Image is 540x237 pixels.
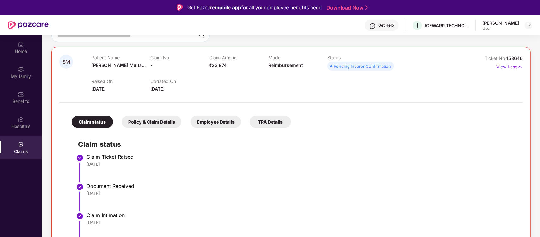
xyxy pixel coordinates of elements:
[150,86,165,92] span: [DATE]
[86,154,516,160] div: Claim Ticket Raised
[378,23,394,28] div: Get Help
[18,91,24,98] img: svg+xml;base64,PHN2ZyBpZD0iQmVuZWZpdHMiIHhtbG5zPSJodHRwOi8vd3d3LnczLm9yZy8yMDAwL3N2ZyIgd2lkdGg9Ij...
[369,23,376,29] img: svg+xml;base64,PHN2ZyBpZD0iSGVscC0zMngzMiIgeG1sbnM9Imh0dHA6Ly93d3cudzMub3JnLzIwMDAvc3ZnIiB3aWR0aD...
[482,26,519,31] div: User
[86,190,516,196] div: [DATE]
[199,33,204,38] img: svg+xml;base64,PHN2ZyBpZD0iU2VhcmNoLTMyeDMyIiB4bWxucz0iaHR0cDovL3d3dy53My5vcmcvMjAwMC9zdmciIHdpZH...
[327,55,386,60] p: Status
[72,116,113,128] div: Claim status
[517,63,523,70] img: svg+xml;base64,PHN2ZyB4bWxucz0iaHR0cDovL3d3dy53My5vcmcvMjAwMC9zdmciIHdpZHRoPSIxNyIgaGVpZ2h0PSIxNy...
[250,116,291,128] div: TPA Details
[78,139,516,150] h2: Claim status
[150,55,209,60] p: Claim No
[86,212,516,218] div: Claim Intimation
[76,212,84,220] img: svg+xml;base64,PHN2ZyBpZD0iU3RlcC1Eb25lLTMyeDMyIiB4bWxucz0iaHR0cDovL3d3dy53My5vcmcvMjAwMC9zdmciIH...
[526,23,531,28] img: svg+xml;base64,PHN2ZyBpZD0iRHJvcGRvd24tMzJ4MzIiIHhtbG5zPSJodHRwOi8vd3d3LnczLm9yZy8yMDAwL3N2ZyIgd2...
[425,22,469,29] div: ICEWARP TECHNOLOGIES PRIVATE LIMITED
[187,4,322,11] div: Get Pazcare for all your employee benefits need
[334,63,391,69] div: Pending Insurer Confirmation
[506,55,523,61] span: 158646
[209,55,268,60] p: Claim Amount
[496,62,523,70] p: View Less
[365,4,368,11] img: Stroke
[91,79,150,84] p: Raised On
[122,116,181,128] div: Policy & Claim Details
[191,116,241,128] div: Employee Details
[76,154,84,162] img: svg+xml;base64,PHN2ZyBpZD0iU3RlcC1Eb25lLTMyeDMyIiB4bWxucz0iaHR0cDovL3d3dy53My5vcmcvMjAwMC9zdmciIH...
[18,141,24,148] img: svg+xml;base64,PHN2ZyBpZD0iQ2xhaW0iIHhtbG5zPSJodHRwOi8vd3d3LnczLm9yZy8yMDAwL3N2ZyIgd2lkdGg9IjIwIi...
[268,55,327,60] p: Mode
[209,62,227,68] span: ₹23,874
[417,22,418,29] span: I
[18,66,24,73] img: svg+xml;base64,PHN2ZyB3aWR0aD0iMjAiIGhlaWdodD0iMjAiIHZpZXdCb3g9IjAgMCAyMCAyMCIgZmlsbD0ibm9uZSIgeG...
[18,116,24,123] img: svg+xml;base64,PHN2ZyBpZD0iSG9zcGl0YWxzIiB4bWxucz0iaHR0cDovL3d3dy53My5vcmcvMjAwMC9zdmciIHdpZHRoPS...
[268,62,303,68] span: Reimbursement
[91,55,150,60] p: Patient Name
[76,183,84,191] img: svg+xml;base64,PHN2ZyBpZD0iU3RlcC1Eb25lLTMyeDMyIiB4bWxucz0iaHR0cDovL3d3dy53My5vcmcvMjAwMC9zdmciIH...
[150,79,209,84] p: Updated On
[86,220,516,225] div: [DATE]
[326,4,366,11] a: Download Now
[86,161,516,167] div: [DATE]
[485,55,506,61] span: Ticket No
[62,59,70,65] span: SM
[8,21,49,29] img: New Pazcare Logo
[91,62,146,68] span: [PERSON_NAME] Multa...
[177,4,183,11] img: Logo
[150,62,153,68] span: -
[482,20,519,26] div: [PERSON_NAME]
[18,41,24,48] img: svg+xml;base64,PHN2ZyBpZD0iSG9tZSIgeG1sbnM9Imh0dHA6Ly93d3cudzMub3JnLzIwMDAvc3ZnIiB3aWR0aD0iMjAiIG...
[215,4,241,10] strong: mobile app
[86,183,516,189] div: Document Received
[91,86,106,92] span: [DATE]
